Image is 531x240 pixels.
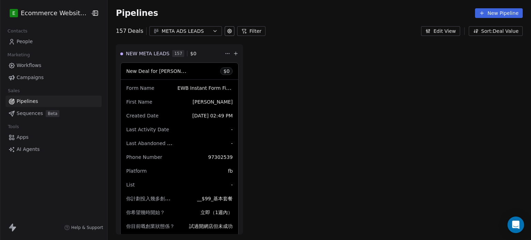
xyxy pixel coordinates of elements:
[421,26,460,36] button: Edit View
[162,28,209,35] div: META ADS LEADS
[126,154,162,160] span: Phone Number
[4,50,33,60] span: Marketing
[201,210,233,215] span: 立即（1週內）
[189,223,233,229] span: 試過開網店但未成功
[17,146,40,153] span: AI Agents
[6,108,102,119] a: SequencesBeta
[120,45,223,63] div: NEW META LEADS157$0
[17,38,33,45] span: People
[475,8,523,18] button: New Pipeline
[126,99,152,105] span: First Name
[12,10,16,17] span: E
[17,134,29,141] span: Apps
[4,26,30,36] span: Contacts
[128,27,143,35] span: Deals
[21,9,88,18] span: Ecommerce Website Builder
[228,168,233,174] span: fb
[197,196,233,201] span: __$99_基本套餐
[6,72,102,83] a: Campaigns
[6,96,102,107] a: Pipelines
[469,26,523,36] button: Sort: Deal Value
[177,85,233,91] span: EWB Instant Form Final
[231,126,233,133] span: -
[6,132,102,143] a: Apps
[17,62,41,69] span: Workflows
[223,68,230,75] span: $ 0
[116,8,158,18] span: Pipelines
[8,7,85,19] button: EEcommerce Website Builder
[126,113,158,118] span: Created Date
[5,122,22,132] span: Tools
[64,225,103,230] a: Help & Support
[231,140,233,147] span: -
[126,50,169,57] span: NEW META LEADS
[172,50,184,57] span: 157
[46,110,59,117] span: Beta
[126,210,165,215] span: 你希望幾時開始？
[17,74,44,81] span: Campaigns
[6,60,102,71] a: Workflows
[507,217,524,233] div: Open Intercom Messenger
[237,26,266,36] button: Filter
[126,195,184,202] span: 你計劃投入幾多創業資金？
[231,181,233,188] span: -
[5,86,23,96] span: Sales
[208,154,233,160] span: 97302539
[126,127,169,132] span: Last Activity Date
[71,225,103,230] span: Help & Support
[126,68,199,74] span: New Deal for [PERSON_NAME]
[126,85,154,91] span: Form Name
[126,168,147,174] span: Platform
[192,113,233,118] span: [DATE] 02:49 PM
[116,27,143,35] div: 157
[126,223,175,229] span: 你目前嘅創業狀態係？
[17,98,38,105] span: Pipelines
[126,182,134,188] span: List
[190,50,196,57] span: $ 0
[17,110,43,117] span: Sequences
[193,99,233,105] span: [PERSON_NAME]
[6,36,102,47] a: People
[126,140,178,146] span: Last Abandoned Date
[6,144,102,155] a: AI Agents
